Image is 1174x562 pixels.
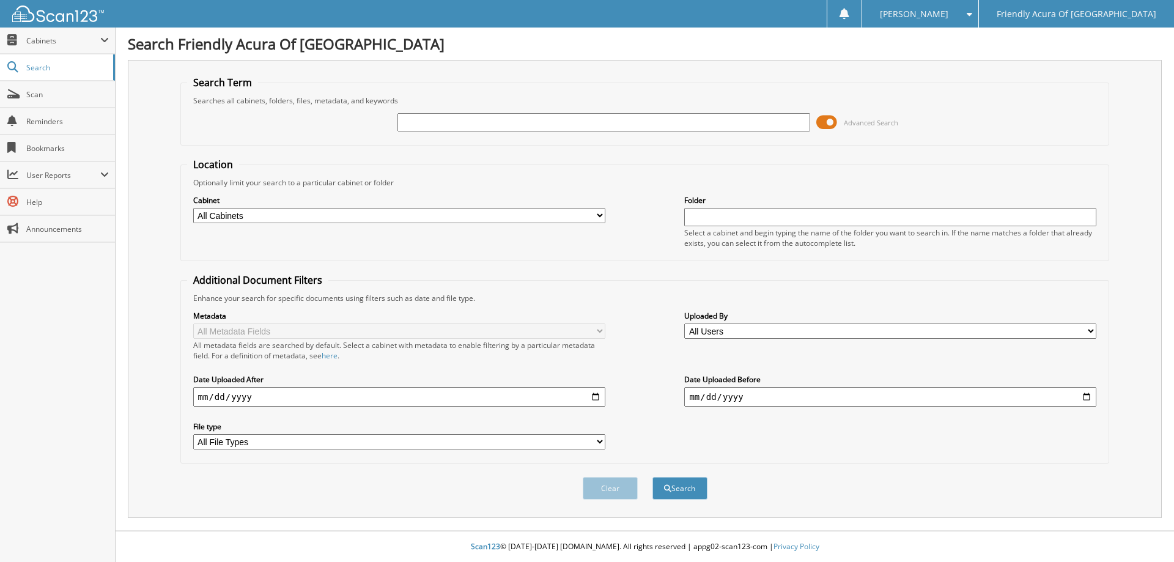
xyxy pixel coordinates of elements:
button: Search [652,477,707,500]
label: Date Uploaded Before [684,374,1096,385]
span: Help [26,197,109,207]
span: [PERSON_NAME] [880,10,948,18]
legend: Search Term [187,76,258,89]
div: All metadata fields are searched by default. Select a cabinet with metadata to enable filtering b... [193,340,605,361]
iframe: Chat Widget [1113,503,1174,562]
span: Scan123 [471,541,500,552]
h1: Search Friendly Acura Of [GEOGRAPHIC_DATA] [128,34,1162,54]
input: end [684,387,1096,407]
span: Advanced Search [844,118,898,127]
span: Scan [26,89,109,100]
div: Select a cabinet and begin typing the name of the folder you want to search in. If the name match... [684,227,1096,248]
div: © [DATE]-[DATE] [DOMAIN_NAME]. All rights reserved | appg02-scan123-com | [116,532,1174,562]
span: Reminders [26,116,109,127]
span: Friendly Acura Of [GEOGRAPHIC_DATA] [997,10,1156,18]
legend: Additional Document Filters [187,273,328,287]
div: Optionally limit your search to a particular cabinet or folder [187,177,1103,188]
span: User Reports [26,170,100,180]
div: Searches all cabinets, folders, files, metadata, and keywords [187,95,1103,106]
span: Announcements [26,224,109,234]
label: Metadata [193,311,605,321]
input: start [193,387,605,407]
label: Date Uploaded After [193,374,605,385]
span: Bookmarks [26,143,109,153]
button: Clear [583,477,638,500]
label: Cabinet [193,195,605,205]
label: Uploaded By [684,311,1096,321]
legend: Location [187,158,239,171]
span: Search [26,62,107,73]
div: Enhance your search for specific documents using filters such as date and file type. [187,293,1103,303]
span: Cabinets [26,35,100,46]
label: File type [193,421,605,432]
a: here [322,350,338,361]
a: Privacy Policy [773,541,819,552]
label: Folder [684,195,1096,205]
img: scan123-logo-white.svg [12,6,104,22]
